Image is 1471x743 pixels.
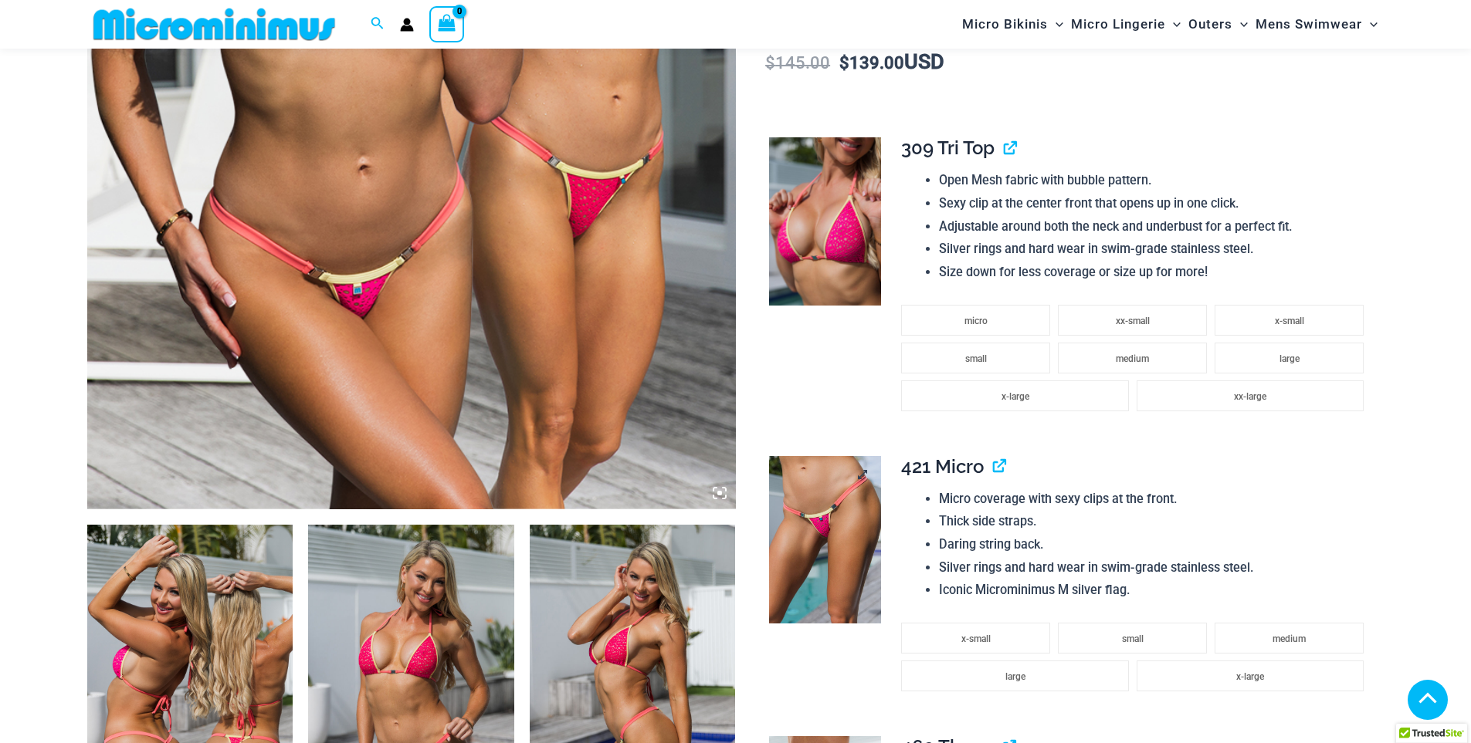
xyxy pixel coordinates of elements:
li: Sexy clip at the center front that opens up in one click. [939,192,1371,215]
li: medium [1215,623,1364,654]
img: Bubble Mesh Highlight Pink 421 Micro [769,456,881,624]
li: small [1058,623,1207,654]
span: x-small [961,633,991,644]
li: x-small [901,623,1050,654]
li: xx-large [1137,380,1364,411]
span: Mens Swimwear [1256,5,1362,44]
span: x-large [1236,671,1264,682]
li: xx-small [1058,305,1207,336]
span: Outers [1188,5,1232,44]
span: xx-large [1234,391,1266,402]
span: $ [765,53,775,73]
li: large [1215,343,1364,373]
a: Account icon link [400,18,414,32]
span: $ [839,53,849,73]
span: large [1005,671,1025,682]
span: small [1122,633,1144,644]
span: 421 Micro [901,455,984,478]
li: x-small [1215,305,1364,336]
li: x-large [901,380,1128,411]
span: medium [1116,353,1149,364]
li: small [901,343,1050,373]
li: Open Mesh fabric with bubble pattern. [939,169,1371,192]
a: Mens SwimwearMenu ToggleMenu Toggle [1252,5,1381,44]
a: Micro LingerieMenu ToggleMenu Toggle [1067,5,1185,44]
a: Search icon link [371,15,385,34]
li: Adjustable around both the neck and underbust for a perfect fit. [939,215,1371,238]
bdi: 139.00 [839,53,904,73]
li: Daring string back. [939,533,1371,556]
span: Micro Lingerie [1071,5,1165,44]
span: medium [1273,633,1306,644]
a: Micro BikinisMenu ToggleMenu Toggle [958,5,1067,44]
li: Iconic Microminimus M silver flag. [939,579,1371,602]
span: Micro Bikinis [962,5,1048,44]
bdi: 145.00 [765,53,830,73]
span: x-large [1002,391,1029,402]
span: Menu Toggle [1165,5,1181,44]
span: xx-small [1116,316,1150,326]
li: micro [901,305,1050,336]
li: Size down for less coverage or size up for more! [939,261,1371,284]
span: large [1279,353,1300,364]
nav: Site Navigation [956,2,1385,46]
a: View Shopping Cart, empty [429,6,465,42]
li: Thick side straps. [939,510,1371,533]
span: x-small [1275,316,1304,326]
li: Silver rings and hard wear in swim-grade stainless steel. [939,556,1371,579]
span: 309 Tri Top [901,137,995,159]
li: large [901,660,1128,691]
li: Micro coverage with sexy clips at the front. [939,488,1371,511]
p: USD [761,51,1384,75]
li: Silver rings and hard wear in swim-grade stainless steel. [939,238,1371,261]
li: medium [1058,343,1207,373]
img: MM SHOP LOGO FLAT [87,7,341,42]
span: small [965,353,987,364]
span: Menu Toggle [1048,5,1063,44]
a: OutersMenu ToggleMenu Toggle [1185,5,1252,44]
span: Menu Toggle [1362,5,1378,44]
img: Bubble Mesh Highlight Pink 309 Top [769,137,881,306]
span: Menu Toggle [1232,5,1248,44]
li: x-large [1137,660,1364,691]
span: micro [964,316,988,326]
